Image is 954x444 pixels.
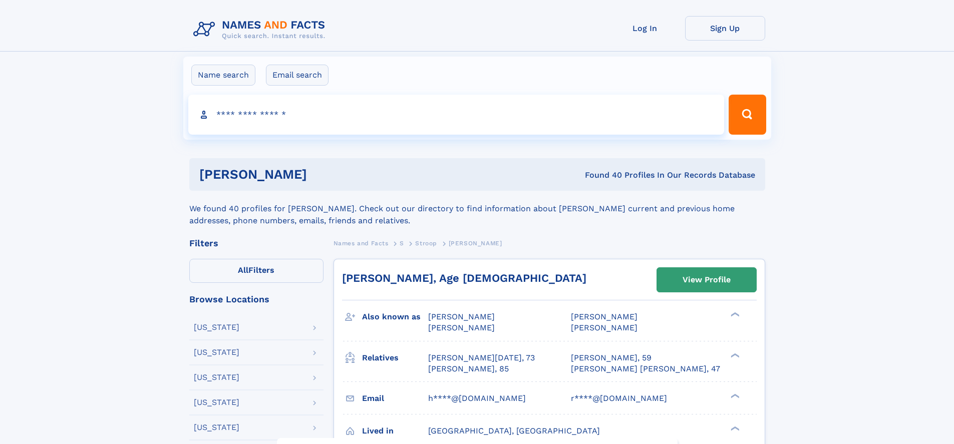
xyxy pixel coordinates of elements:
div: View Profile [683,268,731,291]
div: We found 40 profiles for [PERSON_NAME]. Check out our directory to find information about [PERSON... [189,191,765,227]
span: [PERSON_NAME] [428,312,495,321]
div: [US_STATE] [194,373,239,381]
div: ❯ [728,352,740,358]
a: Names and Facts [334,237,389,249]
a: [PERSON_NAME], 59 [571,352,652,363]
img: Logo Names and Facts [189,16,334,43]
h3: Relatives [362,349,428,366]
input: search input [188,95,725,135]
button: Search Button [729,95,766,135]
div: ❯ [728,311,740,318]
div: ❯ [728,425,740,431]
a: [PERSON_NAME] [PERSON_NAME], 47 [571,363,720,374]
div: Filters [189,239,324,248]
a: View Profile [657,268,756,292]
label: Name search [191,65,255,86]
div: ❯ [728,392,740,399]
div: [US_STATE] [194,423,239,431]
a: [PERSON_NAME], 85 [428,363,509,374]
h3: Also known as [362,308,428,325]
span: [PERSON_NAME] [571,312,638,321]
div: [US_STATE] [194,398,239,406]
a: S [400,237,404,249]
span: Stroop [415,240,437,247]
label: Email search [266,65,329,86]
label: Filters [189,259,324,283]
div: Found 40 Profiles In Our Records Database [446,170,755,181]
div: [US_STATE] [194,348,239,356]
div: [US_STATE] [194,323,239,331]
a: Stroop [415,237,437,249]
a: [PERSON_NAME], Age [DEMOGRAPHIC_DATA] [342,272,586,284]
span: [PERSON_NAME] [428,323,495,332]
span: All [238,265,248,275]
span: [GEOGRAPHIC_DATA], [GEOGRAPHIC_DATA] [428,426,600,435]
span: [PERSON_NAME] [449,240,502,247]
h3: Lived in [362,422,428,439]
span: [PERSON_NAME] [571,323,638,332]
a: [PERSON_NAME][DATE], 73 [428,352,535,363]
a: Sign Up [685,16,765,41]
a: Log In [605,16,685,41]
div: Browse Locations [189,295,324,304]
h1: [PERSON_NAME] [199,168,446,181]
span: S [400,240,404,247]
h3: Email [362,390,428,407]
